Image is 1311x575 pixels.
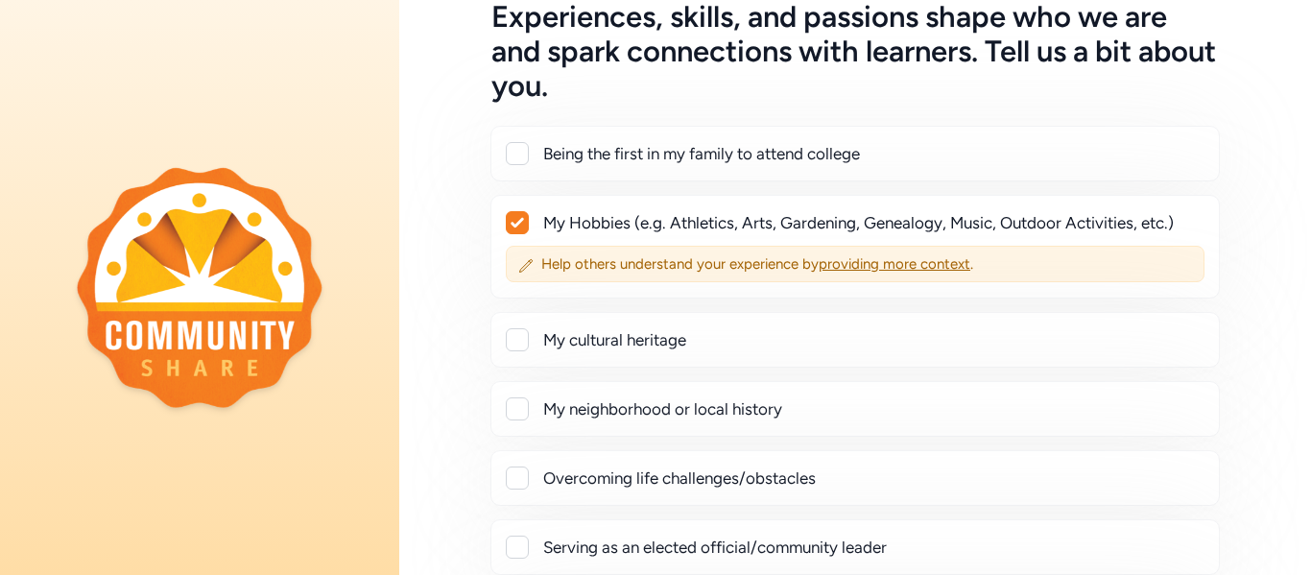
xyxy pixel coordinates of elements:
[543,536,1204,559] div: Serving as an elected official/community leader
[543,328,1204,351] div: My cultural heritage
[543,142,1204,165] div: Being the first in my family to attend college
[543,397,1204,420] div: My neighborhood or local history
[541,254,1192,274] span: Help others understand your experience by .
[543,467,1204,490] div: Overcoming life challenges/obstacles
[543,211,1204,234] div: My Hobbies (e.g. Athletics, Arts, Gardening, Genealogy, Music, Outdoor Activities, etc.)
[819,255,970,273] span: providing more context
[77,167,322,407] img: logo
